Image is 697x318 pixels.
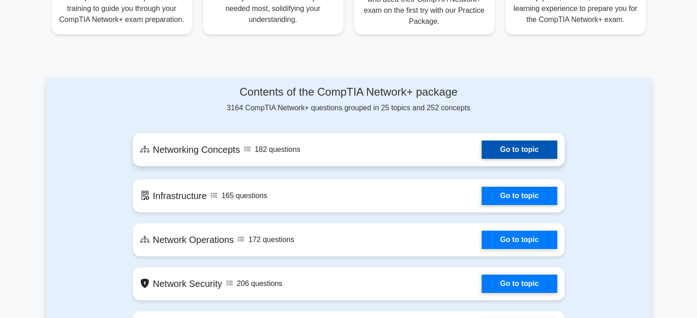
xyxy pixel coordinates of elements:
a: Go to topic [482,231,557,249]
a: Go to topic [482,187,557,205]
a: Go to topic [482,140,557,159]
div: 3164 CompTIA Network+ questions grouped in 25 topics and 252 concepts [133,86,565,113]
h4: Contents of the CompTIA Network+ package [133,86,565,99]
a: Go to topic [482,275,557,293]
